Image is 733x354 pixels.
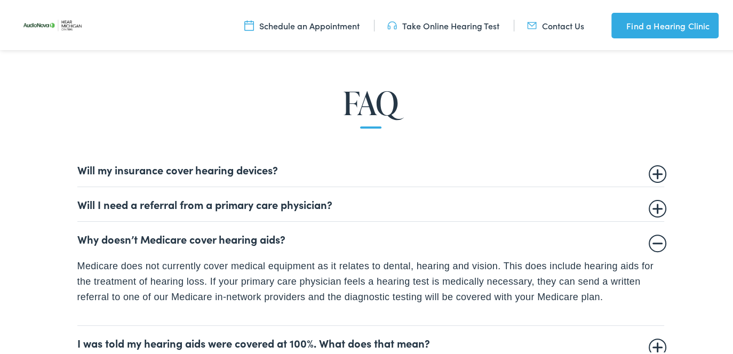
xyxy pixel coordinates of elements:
summary: Why doesn’t Medicare cover hearing aids? [77,230,664,243]
a: Find a Hearing Clinic [611,11,718,36]
img: utility icon [387,18,397,29]
img: utility icon [244,18,254,29]
p: Medicare does not currently cover medical equipment as it relates to dental, hearing and vision. ... [77,256,664,302]
img: utility icon [527,18,537,29]
h2: FAQ [37,83,704,118]
a: Contact Us [527,18,584,29]
a: Schedule an Appointment [244,18,360,29]
summary: Will my insurance cover hearing devices? [77,161,664,174]
img: utility icon [611,17,621,30]
summary: I was told my hearing aids were covered at 100%. What does that mean? [77,334,664,347]
summary: Will I need a referral from a primary care physician? [77,196,664,208]
a: Take Online Hearing Test [387,18,499,29]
